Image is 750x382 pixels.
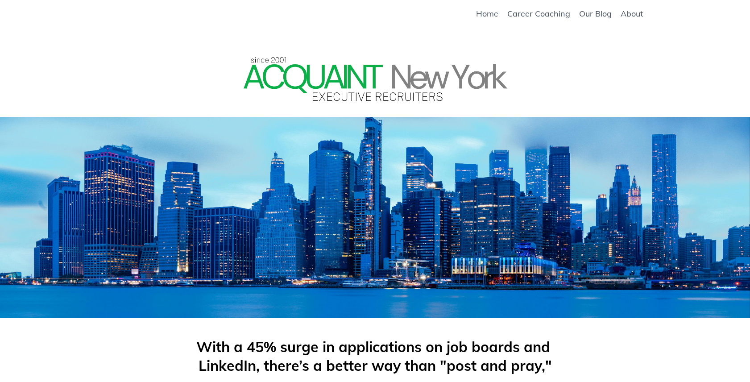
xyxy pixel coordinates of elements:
img: Amy Cole Connect Recruiting [241,54,509,104]
a: About [621,9,643,19]
a: Our Blog [579,9,612,19]
a: Career Coaching [507,9,570,19]
span: here’s a better way than "post and pray," [269,357,552,374]
a: Home [476,9,498,19]
span: With a 45% surge in applications on job boards and LinkedIn, t [196,338,554,374]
